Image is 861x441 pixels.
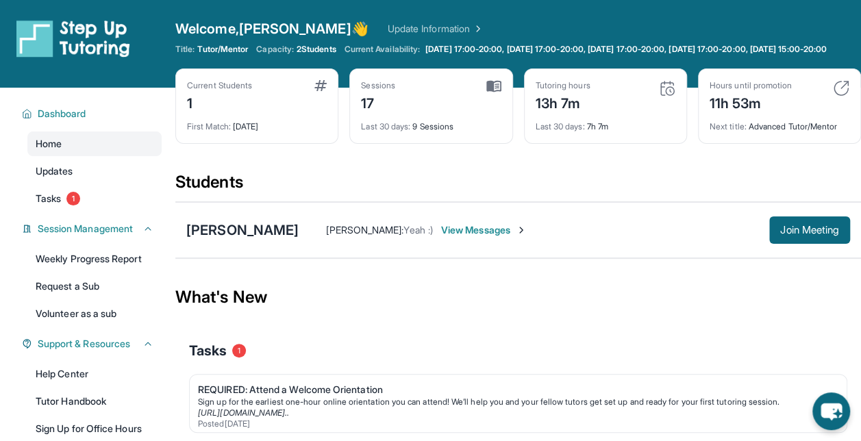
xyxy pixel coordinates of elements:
a: Weekly Progress Report [27,247,162,271]
div: 13h 7m [536,91,590,113]
button: Dashboard [32,107,153,121]
div: 17 [361,91,395,113]
div: 7h 7m [536,113,675,132]
img: card [659,80,675,97]
a: Tutor Handbook [27,389,162,414]
span: Updates [36,164,73,178]
div: Hours until promotion [710,80,792,91]
span: View Messages [441,223,527,237]
button: chat-button [812,392,850,430]
a: Updates [27,159,162,184]
div: 1 [187,91,252,113]
div: REQUIRED: Attend a Welcome Orientation [198,383,827,396]
a: Volunteer as a sub [27,301,162,326]
span: Home [36,137,62,151]
span: Last 30 days : [361,121,410,131]
div: 11h 53m [710,91,792,113]
div: [DATE] [187,113,327,132]
div: [PERSON_NAME] [186,220,299,240]
span: Tasks [189,341,227,360]
span: Capacity: [256,44,294,55]
span: 2 Students [297,44,336,55]
span: Yeah :) [403,224,433,236]
span: [PERSON_NAME] : [326,224,403,236]
span: Current Availability: [345,44,420,55]
span: Tutor/Mentor [197,44,248,55]
span: First Match : [187,121,231,131]
div: Current Students [187,80,252,91]
a: Tasks1 [27,186,162,211]
img: card [486,80,501,92]
img: Chevron-Right [516,225,527,236]
span: Tasks [36,192,61,205]
span: Session Management [38,222,133,236]
a: REQUIRED: Attend a Welcome OrientationSign up for the earliest one-hour online orientation you ca... [190,375,847,432]
a: Help Center [27,362,162,386]
span: Join Meeting [780,226,839,234]
span: [DATE] 17:00-20:00, [DATE] 17:00-20:00, [DATE] 17:00-20:00, [DATE] 17:00-20:00, [DATE] 15:00-20:00 [425,44,827,55]
button: Session Management [32,222,153,236]
div: 9 Sessions [361,113,501,132]
span: Support & Resources [38,337,130,351]
span: Last 30 days : [536,121,585,131]
a: [URL][DOMAIN_NAME].. [198,407,289,418]
button: Join Meeting [769,216,850,244]
div: Tutoring hours [536,80,590,91]
img: card [314,80,327,91]
img: card [833,80,849,97]
a: Update Information [388,22,484,36]
img: logo [16,19,130,58]
span: Dashboard [38,107,86,121]
a: Request a Sub [27,274,162,299]
a: Sign Up for Office Hours [27,416,162,441]
div: Advanced Tutor/Mentor [710,113,849,132]
a: [DATE] 17:00-20:00, [DATE] 17:00-20:00, [DATE] 17:00-20:00, [DATE] 17:00-20:00, [DATE] 15:00-20:00 [423,44,829,55]
span: 1 [66,192,80,205]
div: Students [175,171,861,201]
div: Sessions [361,80,395,91]
span: Title: [175,44,195,55]
span: Next title : [710,121,747,131]
span: Welcome, [PERSON_NAME] 👋 [175,19,369,38]
div: What's New [175,267,861,327]
img: Chevron Right [470,22,484,36]
a: Home [27,131,162,156]
div: Sign up for the earliest one-hour online orientation you can attend! We’ll help you and your fell... [198,396,827,407]
div: Posted [DATE] [198,418,827,429]
button: Support & Resources [32,337,153,351]
span: 1 [232,344,246,357]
